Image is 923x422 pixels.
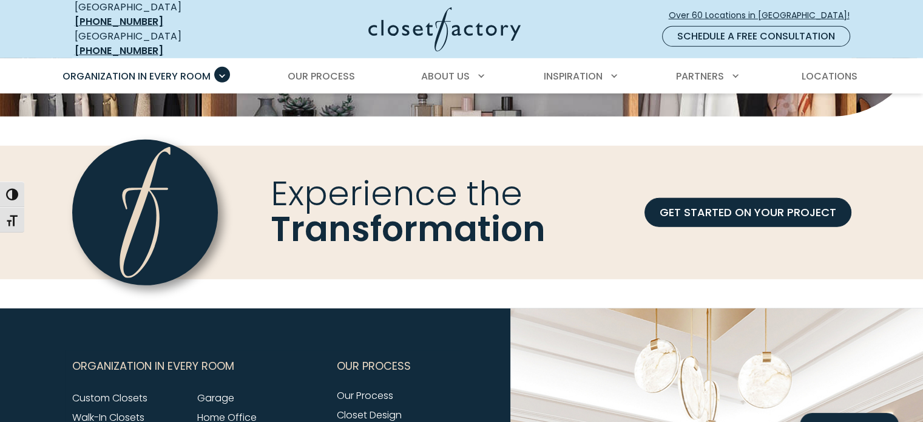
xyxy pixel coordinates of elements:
[75,44,163,58] a: [PHONE_NUMBER]
[337,351,455,381] button: Footer Subnav Button - Our Process
[75,29,251,58] div: [GEOGRAPHIC_DATA]
[676,69,724,83] span: Partners
[368,7,521,52] img: Closet Factory Logo
[54,60,870,94] nav: Primary Menu
[72,391,147,405] a: Custom Closets
[662,26,850,47] a: Schedule a Free Consultation
[63,69,211,83] span: Organization in Every Room
[271,169,522,217] span: Experience the
[271,205,546,253] span: Transformation
[72,351,322,381] button: Footer Subnav Button - Organization in Every Room
[337,351,411,381] span: Our Process
[421,69,470,83] span: About Us
[668,5,860,26] a: Over 60 Locations in [GEOGRAPHIC_DATA]!
[337,408,402,422] a: Closet Design
[288,69,355,83] span: Our Process
[75,15,163,29] a: [PHONE_NUMBER]
[337,389,393,403] a: Our Process
[197,391,234,405] a: Garage
[544,69,603,83] span: Inspiration
[669,9,859,22] span: Over 60 Locations in [GEOGRAPHIC_DATA]!
[801,69,857,83] span: Locations
[644,198,851,227] a: GET STARTED ON YOUR PROJECT
[72,351,234,381] span: Organization in Every Room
